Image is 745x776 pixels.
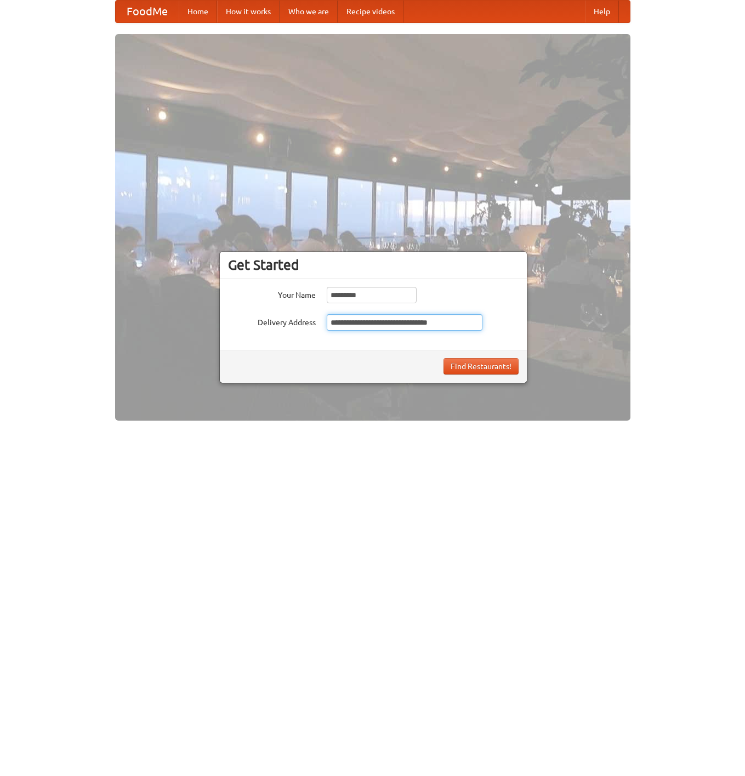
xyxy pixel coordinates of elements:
button: Find Restaurants! [443,358,519,375]
a: Home [179,1,217,22]
label: Delivery Address [228,314,316,328]
a: How it works [217,1,280,22]
a: Help [585,1,619,22]
a: Who we are [280,1,338,22]
a: Recipe videos [338,1,403,22]
label: Your Name [228,287,316,301]
a: FoodMe [116,1,179,22]
h3: Get Started [228,257,519,273]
